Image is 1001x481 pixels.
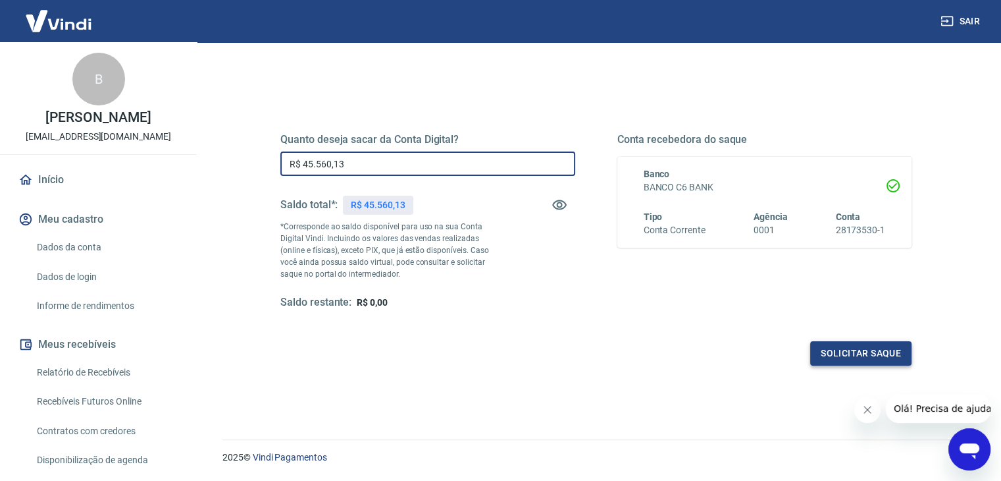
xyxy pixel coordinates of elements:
span: Tipo [644,212,663,222]
h6: 28173530-1 [835,223,885,237]
span: Banco [644,169,670,179]
p: *Corresponde ao saldo disponível para uso na sua Conta Digital Vindi. Incluindo os valores das ve... [280,221,501,280]
iframe: Botão para abrir a janela de mensagens [948,428,990,470]
div: B [72,53,125,105]
h5: Saldo total*: [280,198,338,212]
h5: Saldo restante: [280,296,351,310]
a: Informe de rendimentos [32,293,181,320]
img: Vindi [16,1,101,41]
span: Olá! Precisa de ajuda? [8,9,111,20]
a: Dados da conta [32,234,181,261]
a: Vindi Pagamentos [253,452,327,463]
a: Contratos com credores [32,418,181,445]
span: Agência [754,212,788,222]
button: Meus recebíveis [16,330,181,359]
button: Meu cadastro [16,205,181,234]
p: R$ 45.560,13 [351,198,405,212]
button: Solicitar saque [810,341,911,366]
h6: Conta Corrente [644,223,706,237]
span: Conta [835,212,860,222]
a: Disponibilização de agenda [32,447,181,474]
a: Dados de login [32,264,181,291]
h5: Conta recebedora do saque [617,133,912,146]
p: [EMAIL_ADDRESS][DOMAIN_NAME] [26,130,171,144]
h6: 0001 [754,223,788,237]
span: R$ 0,00 [357,297,388,308]
p: [PERSON_NAME] [45,111,151,125]
a: Relatório de Recebíveis [32,359,181,386]
iframe: Mensagem da empresa [886,394,990,423]
h6: BANCO C6 BANK [644,181,886,194]
h5: Quanto deseja sacar da Conta Digital? [280,133,575,146]
iframe: Fechar mensagem [854,397,881,423]
a: Início [16,165,181,194]
a: Recebíveis Futuros Online [32,388,181,415]
p: 2025 © [222,451,969,465]
button: Sair [938,9,985,34]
